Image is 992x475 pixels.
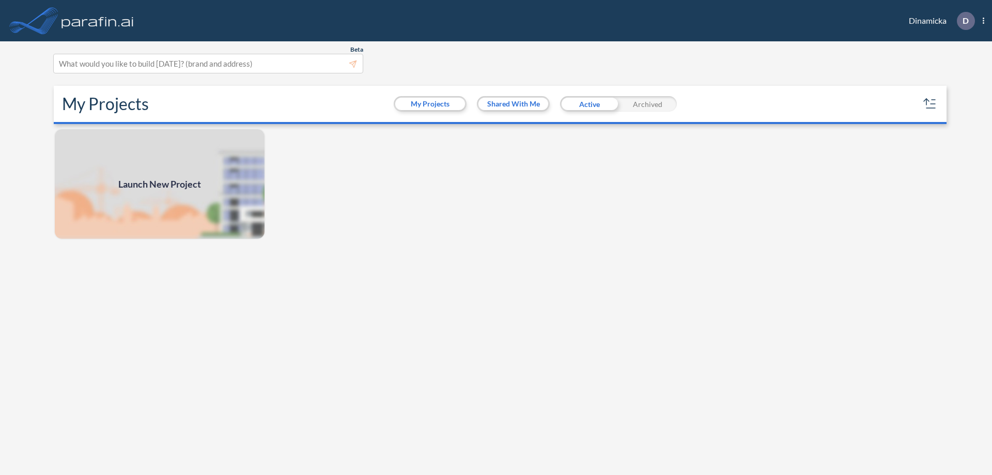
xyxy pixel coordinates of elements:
[963,16,969,25] p: D
[54,128,266,240] img: add
[59,10,136,31] img: logo
[350,45,363,54] span: Beta
[118,177,201,191] span: Launch New Project
[395,98,465,110] button: My Projects
[618,96,677,112] div: Archived
[478,98,548,110] button: Shared With Me
[54,128,266,240] a: Launch New Project
[922,96,938,112] button: sort
[560,96,618,112] div: Active
[893,12,984,30] div: Dinamicka
[62,94,149,114] h2: My Projects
